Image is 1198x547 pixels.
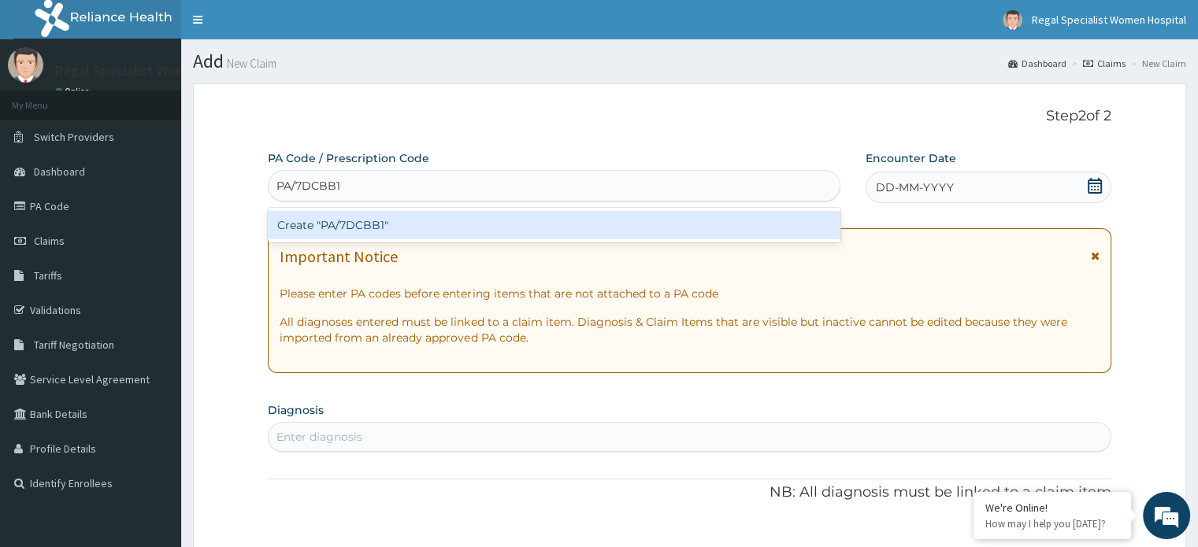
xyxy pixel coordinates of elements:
div: Create "PA/7DCBB1" [268,211,840,239]
a: Online [55,86,93,97]
p: NB: All diagnosis must be linked to a claim item [268,482,1111,503]
span: Tariff Negotiation [34,338,114,352]
span: Switch Providers [34,130,114,144]
span: Regal Specialist Women Hospital [1032,13,1186,27]
a: Dashboard [1008,57,1066,70]
img: User Image [8,47,43,83]
a: Claims [1083,57,1126,70]
img: User Image [1003,10,1022,30]
div: Minimize live chat window [258,8,296,46]
label: PA Code / Prescription Code [268,150,429,166]
li: New Claim [1127,57,1186,70]
label: Encounter Date [866,150,956,166]
div: We're Online! [985,501,1119,515]
label: Diagnosis [268,402,324,418]
span: Claims [34,234,65,248]
span: Dashboard [34,164,85,179]
p: Regal Specialist Women Hospital [55,64,258,78]
p: How may I help you today? [985,517,1119,530]
div: Chat with us now [82,88,265,109]
p: All diagnoses entered must be linked to a claim item. Diagnosis & Claim Items that are visible bu... [280,314,1099,346]
span: Tariffs [34,268,62,283]
span: DD-MM-YYYY [876,179,954,195]
p: Please enter PA codes before entering items that are not attached to a PA code [280,286,1099,301]
h1: Add [193,51,1186,72]
img: d_794563401_company_1708531726252_794563401 [29,79,64,118]
div: Enter diagnosis [276,429,362,445]
textarea: Type your message and hit 'Enter' [8,373,300,428]
small: New Claim [224,57,276,69]
h1: Important Notice [280,248,398,265]
span: We're online! [91,170,217,329]
p: Step 2 of 2 [268,108,1111,125]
